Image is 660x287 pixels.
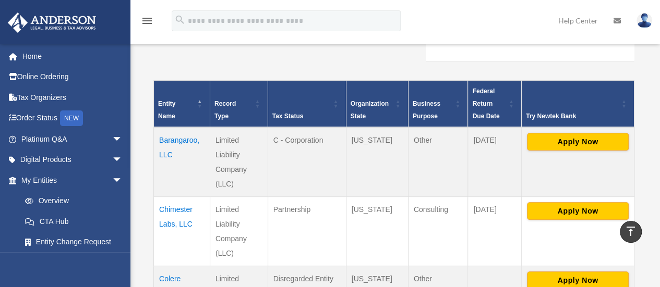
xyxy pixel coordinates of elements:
td: Consulting [408,196,468,266]
span: arrow_drop_down [112,170,133,191]
a: Platinum Q&Aarrow_drop_down [7,129,138,149]
span: Record Type [214,100,236,120]
a: Home [7,46,138,67]
a: vertical_align_top [620,221,642,243]
span: Federal Return Due Date [472,88,499,120]
a: Entity Change Request [15,232,133,253]
a: menu [141,18,153,27]
td: [US_STATE] [346,196,408,266]
th: Federal Return Due Date: Activate to sort [468,80,522,127]
div: NEW [60,110,83,126]
td: [US_STATE] [346,127,408,197]
th: Record Type: Activate to sort [210,80,268,127]
div: Try Newtek Bank [526,110,618,122]
td: C - Corporation [268,127,346,197]
span: Entity Name [158,100,175,120]
a: CTA Hub [15,211,133,232]
th: Entity Name: Activate to invert sorting [154,80,210,127]
a: Digital Productsarrow_drop_down [7,149,138,170]
td: Limited Liability Company (LLC) [210,127,268,197]
a: Overview [15,191,128,211]
span: Tax Status [272,113,304,120]
td: Partnership [268,196,346,266]
a: Online Ordering [7,67,138,88]
td: Other [408,127,468,197]
th: Try Newtek Bank : Activate to sort [521,80,634,127]
img: User Pic [637,13,652,28]
button: Apply Now [527,202,629,220]
th: Organization State: Activate to sort [346,80,408,127]
td: Barangaroo, LLC [154,127,210,197]
button: Apply Now [527,133,629,151]
th: Tax Status: Activate to sort [268,80,346,127]
span: Organization State [351,100,389,120]
a: Tax Organizers [7,87,138,108]
span: Business Purpose [413,100,440,120]
i: menu [141,15,153,27]
span: arrow_drop_down [112,149,133,171]
td: [DATE] [468,196,522,266]
i: search [174,14,186,26]
td: Chimester Labs, LLC [154,196,210,266]
td: [DATE] [468,127,522,197]
a: Order StatusNEW [7,108,138,129]
a: My Entitiesarrow_drop_down [7,170,133,191]
td: Limited Liability Company (LLC) [210,196,268,266]
img: Anderson Advisors Platinum Portal [5,13,99,33]
span: arrow_drop_down [112,129,133,150]
th: Business Purpose: Activate to sort [408,80,468,127]
i: vertical_align_top [625,225,637,238]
